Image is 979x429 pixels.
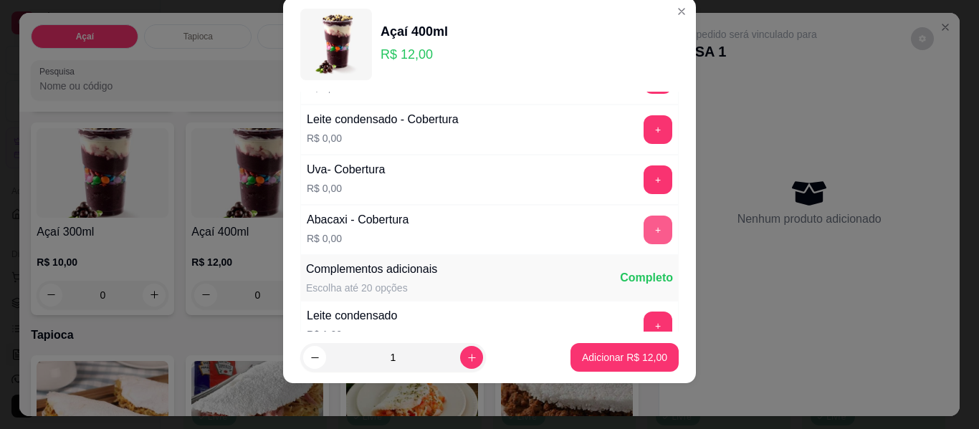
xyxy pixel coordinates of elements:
div: Açaí 400ml [381,21,448,42]
button: add [644,165,672,194]
p: R$ 0,00 [307,131,459,145]
div: Uva- Cobertura [307,161,385,178]
button: Adicionar R$ 12,00 [570,343,679,372]
p: R$ 12,00 [381,44,448,64]
div: Escolha até 20 opções [306,281,437,295]
div: Complementos adicionais [306,261,437,278]
div: Abacaxi - Cobertura [307,211,409,228]
p: R$ 1,00 [307,327,397,342]
div: Leite condensado [307,307,397,324]
div: Leite condensado - Cobertura [307,111,459,128]
button: increase-product-quantity [460,346,483,369]
button: decrease-product-quantity [303,346,326,369]
button: add [644,216,672,244]
button: add [644,115,672,144]
img: product-image [300,9,372,80]
p: R$ 0,00 [307,181,385,196]
p: Adicionar R$ 12,00 [582,350,667,365]
button: add [644,312,672,340]
p: R$ 0,00 [307,231,409,246]
div: Completo [620,269,673,286]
